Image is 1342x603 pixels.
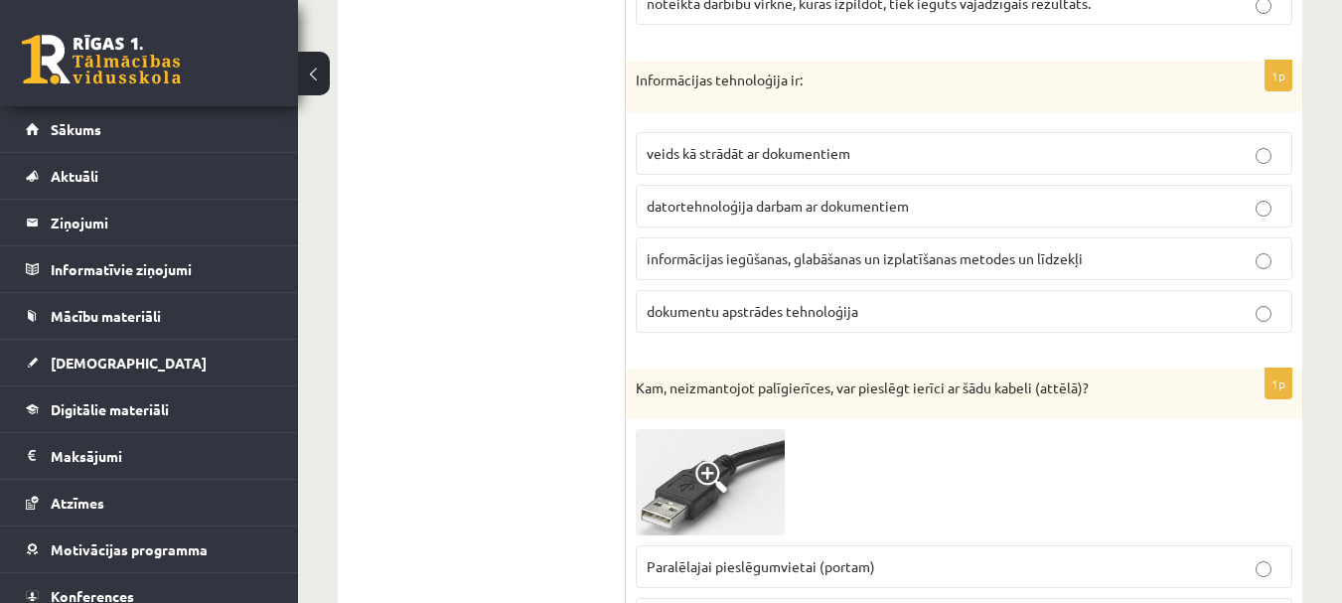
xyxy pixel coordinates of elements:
span: Atzīmes [51,494,104,512]
span: dokumentu apstrādes tehnoloģija [647,302,858,320]
a: Digitālie materiāli [26,386,273,432]
img: 1.PNG [636,429,785,534]
input: Paralēlajai pieslēgumvietai (portam) [1256,561,1271,577]
a: Sākums [26,106,273,152]
span: [DEMOGRAPHIC_DATA] [51,354,207,372]
a: Informatīvie ziņojumi [26,246,273,292]
span: datortehnoloģija darbam ar dokumentiem [647,197,909,215]
a: Aktuāli [26,153,273,199]
input: informācijas iegūšanas, glabāšanas un izplatīšanas metodes un līdzekļi [1256,253,1271,269]
span: Digitālie materiāli [51,400,169,418]
legend: Informatīvie ziņojumi [51,246,273,292]
span: Paralēlajai pieslēgumvietai (portam) [647,557,875,575]
a: Maksājumi [26,433,273,479]
input: veids kā strādāt ar dokumentiem [1256,148,1271,164]
span: Aktuāli [51,167,98,185]
p: Kam, neizmantojot palīgierīces, var pieslēgt ierīci ar šādu kabeli (attēlā)? [636,378,1193,398]
a: Motivācijas programma [26,527,273,572]
a: Mācību materiāli [26,293,273,339]
a: Rīgas 1. Tālmācības vidusskola [22,35,181,84]
p: 1p [1265,368,1292,399]
a: [DEMOGRAPHIC_DATA] [26,340,273,385]
a: Atzīmes [26,480,273,526]
legend: Maksājumi [51,433,273,479]
input: dokumentu apstrādes tehnoloģija [1256,306,1271,322]
p: Informācijas tehnoloģija ir: [636,71,1193,90]
a: Ziņojumi [26,200,273,245]
p: 1p [1265,60,1292,91]
span: Motivācijas programma [51,540,208,558]
span: Sākums [51,120,101,138]
span: Mācību materiāli [51,307,161,325]
input: datortehnoloģija darbam ar dokumentiem [1256,201,1271,217]
span: veids kā strādāt ar dokumentiem [647,144,850,162]
legend: Ziņojumi [51,200,273,245]
span: informācijas iegūšanas, glabāšanas un izplatīšanas metodes un līdzekļi [647,249,1083,267]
